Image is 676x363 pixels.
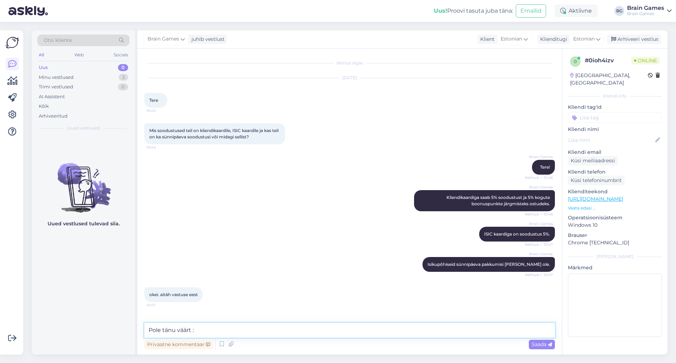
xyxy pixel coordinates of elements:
[477,36,495,43] div: Klient
[526,221,553,226] span: Brain Games
[525,212,553,217] span: Nähtud ✓ 10:46
[526,154,553,159] span: Brain Games
[144,75,555,81] div: [DATE]
[144,340,213,349] div: Privaatne kommentaar
[525,272,553,277] span: Nähtud ✓ 10:47
[568,156,618,165] div: Küsi meiliaadressi
[189,36,225,43] div: juhib vestlust
[484,231,550,237] span: ISIC kaardiga on soodustus 5%.
[568,112,662,123] input: Lisa tag
[427,262,550,267] span: Isikupõhiseid sünnipäeva pakkumisi [PERSON_NAME] ole.
[631,57,660,64] span: Online
[568,205,662,211] p: Vaata edasi ...
[526,251,553,257] span: Brain Games
[32,150,135,214] img: No chats
[568,104,662,111] p: Kliendi tag'id
[48,220,120,227] p: Uued vestlused tulevad siia.
[37,50,45,60] div: All
[149,292,198,297] span: okei. aitäh vastuse eest
[568,168,662,176] p: Kliendi telefon
[525,175,553,180] span: Nähtud ✓ 10:46
[574,59,577,64] span: 0
[148,35,179,43] span: Brain Games
[526,184,553,190] span: Brain Games
[146,145,173,150] span: 10:44
[149,98,158,103] span: Tere
[44,37,72,44] span: Otsi kliente
[146,302,173,308] span: 10:47
[570,72,648,87] div: [GEOGRAPHIC_DATA], [GEOGRAPHIC_DATA]
[146,108,173,113] span: 10:43
[568,93,662,99] div: Kliendi info
[39,93,65,100] div: AI Assistent
[39,113,68,120] div: Arhiveeritud
[573,35,595,43] span: Estonian
[144,60,555,66] div: Vestlus algas
[434,7,447,14] b: Uus!
[568,176,625,185] div: Küsi telefoninumbrit
[537,36,567,43] div: Klienditugi
[516,4,546,18] button: Emailid
[501,35,522,43] span: Estonian
[568,264,662,271] p: Märkmed
[568,188,662,195] p: Klienditeekond
[568,221,662,229] p: Windows 10
[112,50,130,60] div: Socials
[39,64,48,71] div: Uus
[119,74,128,81] div: 3
[149,128,280,139] span: Mis soodustused teil on kliendikaardile, ISIC kaardile ja kas teil on ka sünnipäeva soodustusi võ...
[614,6,624,16] div: BG
[434,7,513,15] div: Proovi tasuta juba täna:
[118,83,128,90] div: 0
[627,11,664,17] div: Brain Games
[607,35,661,44] div: Arhiveeri vestlus
[568,126,662,133] p: Kliendi nimi
[39,103,49,110] div: Kõik
[525,242,553,247] span: Nähtud ✓ 10:47
[39,74,74,81] div: Minu vestlused
[555,5,597,17] div: Aktiivne
[568,254,662,260] div: [PERSON_NAME]
[627,5,664,11] div: Brain Games
[6,36,19,49] img: Askly Logo
[568,232,662,239] p: Brauser
[627,5,672,17] a: Brain GamesBrain Games
[39,83,73,90] div: Tiimi vestlused
[568,136,654,144] input: Lisa nimi
[73,50,85,60] div: Web
[568,149,662,156] p: Kliendi email
[144,323,555,338] textarea: Pole tänu väärt :
[67,125,100,131] span: Uued vestlused
[568,239,662,246] p: Chrome [TECHNICAL_ID]
[446,195,551,206] span: Kliendikaardiga saab 5% soodustust ja 5% kogute boonuspunkte järgmisteks ostudeks.
[118,64,128,71] div: 0
[532,341,552,348] span: Saada
[585,56,631,65] div: # 0ioh4izv
[568,196,623,202] a: [URL][DOMAIN_NAME]
[568,214,662,221] p: Operatsioonisüsteem
[540,164,550,170] span: Tere!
